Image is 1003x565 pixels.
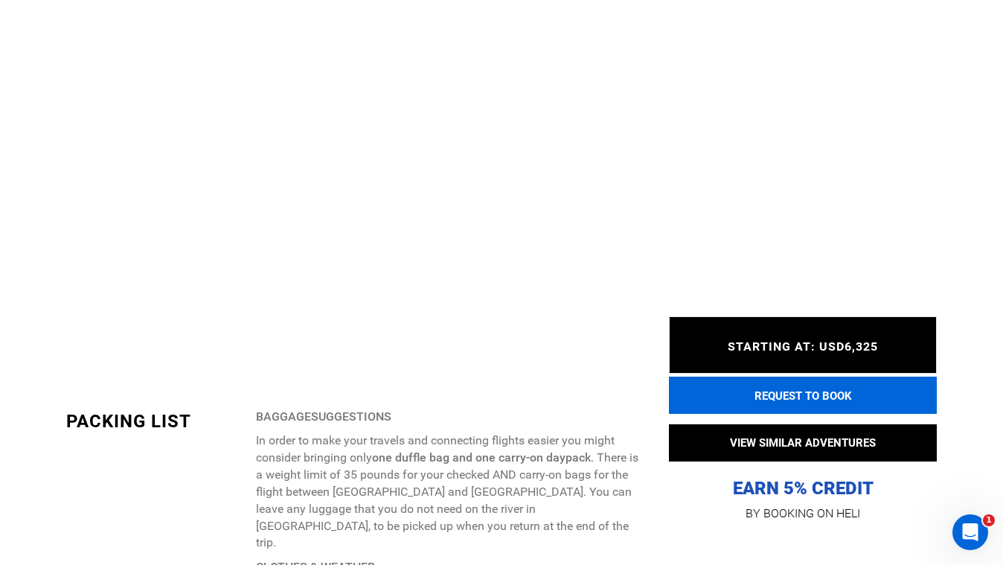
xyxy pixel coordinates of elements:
iframe: Intercom live chat [952,514,988,550]
span: STARTING AT: USD6,325 [728,340,878,354]
button: VIEW SIMILAR ADVENTURES [669,424,937,462]
p: EARN 5% CREDIT [669,328,937,500]
strong: BAGGAGE [256,409,311,424]
button: REQUEST TO BOOK [669,377,937,414]
strong: SUGGESTIONS [311,409,391,424]
span: 1 [983,514,995,526]
strong: one duffle bag and one carry-on daypack [372,450,591,465]
p: In order to make your travels and connecting flights easier you might consider bringing only . Th... [256,432,647,552]
div: PACKING LIST [66,409,245,434]
p: BY BOOKING ON HELI [669,503,937,524]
